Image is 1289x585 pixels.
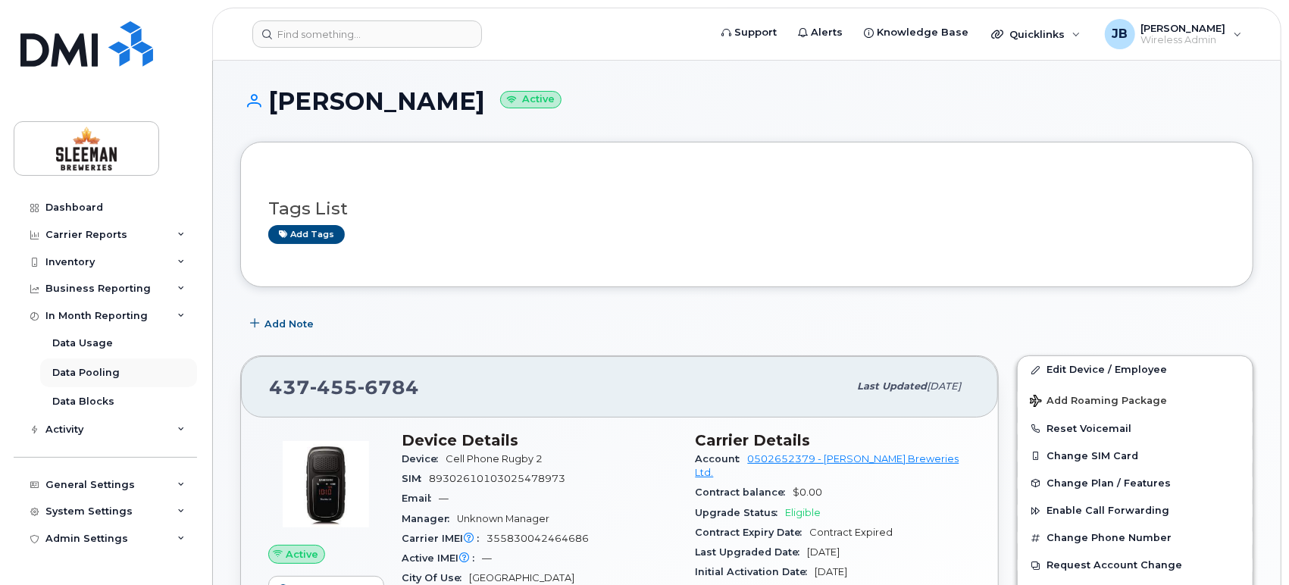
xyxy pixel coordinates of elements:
[696,453,959,478] a: 0502652379 - [PERSON_NAME] Breweries Ltd.
[268,199,1225,218] h3: Tags List
[402,431,677,449] h3: Device Details
[1018,356,1253,383] a: Edit Device / Employee
[696,486,793,498] span: Contract balance
[696,453,748,465] span: Account
[810,527,893,538] span: Contract Expired
[793,486,823,498] span: $0.00
[487,533,589,544] span: 355830042464686
[402,453,446,465] span: Device
[1047,477,1171,489] span: Change Plan / Features
[429,473,565,484] span: 89302610103025478973
[469,572,574,583] span: [GEOGRAPHIC_DATA]
[402,552,482,564] span: Active IMEI
[815,566,848,577] span: [DATE]
[1018,470,1253,497] button: Change Plan / Features
[1018,443,1253,470] button: Change SIM Card
[402,533,487,544] span: Carrier IMEI
[240,310,327,337] button: Add Note
[269,376,419,399] span: 437
[808,546,840,558] span: [DATE]
[402,493,439,504] span: Email
[1018,497,1253,524] button: Enable Call Forwarding
[482,552,492,564] span: —
[1030,395,1167,409] span: Add Roaming Package
[310,376,358,399] span: 455
[696,527,810,538] span: Contract Expiry Date
[696,431,971,449] h3: Carrier Details
[240,88,1253,114] h1: [PERSON_NAME]
[402,572,469,583] span: City Of Use
[358,376,419,399] span: 6784
[280,439,371,530] img: image20231002-3703462-cmzhas.jpeg
[402,473,429,484] span: SIM
[1018,384,1253,415] button: Add Roaming Package
[439,493,449,504] span: —
[446,453,543,465] span: Cell Phone Rugby 2
[696,566,815,577] span: Initial Activation Date
[1018,524,1253,552] button: Change Phone Number
[457,513,549,524] span: Unknown Manager
[786,507,821,518] span: Eligible
[1018,552,1253,579] button: Request Account Change
[927,380,961,392] span: [DATE]
[264,317,314,331] span: Add Note
[1018,415,1253,443] button: Reset Voicemail
[696,546,808,558] span: Last Upgraded Date
[696,507,786,518] span: Upgrade Status
[402,513,457,524] span: Manager
[857,380,927,392] span: Last updated
[500,91,562,108] small: Active
[268,225,345,244] a: Add tags
[286,547,318,562] span: Active
[1047,505,1169,517] span: Enable Call Forwarding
